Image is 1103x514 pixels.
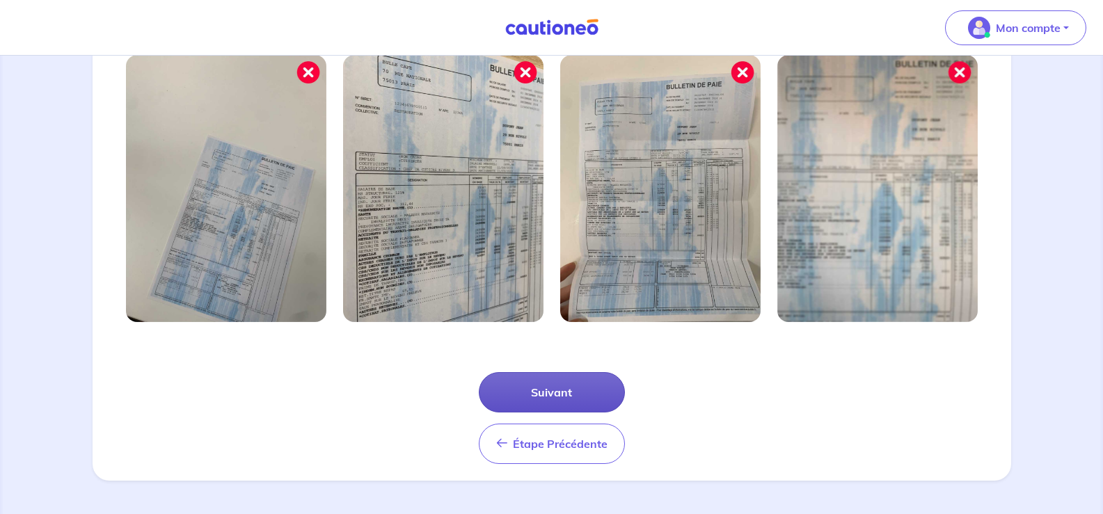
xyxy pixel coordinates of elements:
img: illu_account_valid_menu.svg [968,17,990,39]
img: Image mal cadrée 2 [343,55,543,322]
img: Image mal cadrée 4 [777,55,978,322]
button: illu_account_valid_menu.svgMon compte [945,10,1086,45]
img: Image mal cadrée 1 [126,55,326,322]
span: Étape Précédente [513,437,608,451]
p: Mon compte [996,19,1061,36]
button: Étape Précédente [479,424,625,464]
img: Cautioneo [500,19,604,36]
img: Image mal cadrée 3 [560,55,761,322]
button: Suivant [479,372,625,412]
